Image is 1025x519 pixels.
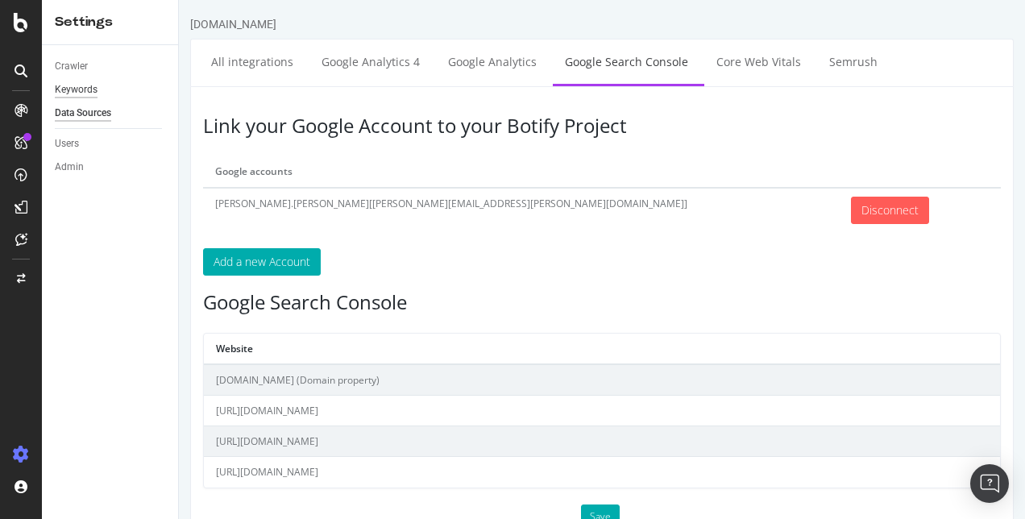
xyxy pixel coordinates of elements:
div: Users [55,135,79,152]
h3: Google Search Console [24,292,822,313]
div: Keywords [55,81,98,98]
td: [DOMAIN_NAME] (Domain property) [25,364,821,396]
h3: Link your Google Account to your Botify Project [24,115,822,136]
a: Semrush [638,39,711,84]
div: Admin [55,159,84,176]
input: Disconnect [672,197,750,224]
a: Google Analytics 4 [131,39,253,84]
a: All integrations [20,39,127,84]
td: [URL][DOMAIN_NAME] [25,457,821,488]
div: [DOMAIN_NAME] [11,16,98,32]
a: Admin [55,159,167,176]
button: Add a new Account [24,248,142,276]
div: Data Sources [55,105,111,122]
div: Crawler [55,58,88,75]
a: Users [55,135,167,152]
td: [PERSON_NAME].[PERSON_NAME][[PERSON_NAME][EMAIL_ADDRESS][PERSON_NAME][DOMAIN_NAME]] [24,188,660,232]
a: Google Search Console [374,39,521,84]
div: Settings [55,13,165,31]
a: Data Sources [55,105,167,122]
td: [URL][DOMAIN_NAME] [25,426,821,457]
a: Google Analytics [257,39,370,84]
a: Keywords [55,81,167,98]
div: Open Intercom Messenger [970,464,1009,503]
a: Core Web Vitals [525,39,634,84]
th: Website [25,334,821,364]
td: [URL][DOMAIN_NAME] [25,396,821,426]
a: Crawler [55,58,167,75]
th: Google accounts [24,156,660,187]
